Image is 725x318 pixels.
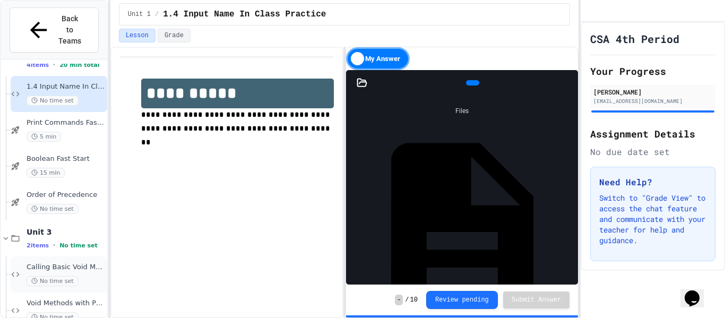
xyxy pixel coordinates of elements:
[27,132,61,142] span: 5 min
[27,62,49,68] span: 4 items
[426,291,498,309] button: Review pending
[593,87,712,97] div: [PERSON_NAME]
[27,204,79,214] span: No time set
[155,10,159,19] span: /
[53,241,55,250] span: •
[59,242,98,249] span: No time set
[512,296,562,304] span: Submit Answer
[59,62,99,68] span: 20 min total
[27,276,79,286] span: No time set
[27,299,105,308] span: Void Methods with Parameters - Pizza Receipt Builder
[27,96,79,106] span: No time set
[27,82,105,91] span: 1.4 Input Name In Class Practice
[590,31,679,46] h1: CSA 4th Period
[163,8,326,21] span: 1.4 Input Name In Class Practice
[10,7,99,53] button: Back to Teams
[599,193,706,246] p: Switch to "Grade View" to access the chat feature and communicate with your teacher for help and ...
[351,101,573,121] div: Files
[27,263,105,272] span: Calling Basic Void Methods
[410,296,418,304] span: 10
[27,227,105,237] span: Unit 3
[128,10,151,19] span: Unit 1
[599,176,706,188] h3: Need Help?
[593,97,712,105] div: [EMAIL_ADDRESS][DOMAIN_NAME]
[27,154,105,164] span: Boolean Fast Start
[53,61,55,69] span: •
[503,291,570,308] button: Submit Answer
[27,168,65,178] span: 15 min
[590,145,715,158] div: No due date set
[57,13,82,47] span: Back to Teams
[590,126,715,141] h2: Assignment Details
[590,64,715,79] h2: Your Progress
[405,296,409,304] span: /
[119,29,156,42] button: Lesson
[27,118,105,127] span: Print Commands Fast Start
[395,295,403,305] span: -
[158,29,191,42] button: Grade
[27,242,49,249] span: 2 items
[680,276,714,307] iframe: chat widget
[27,191,105,200] span: Order of Precedence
